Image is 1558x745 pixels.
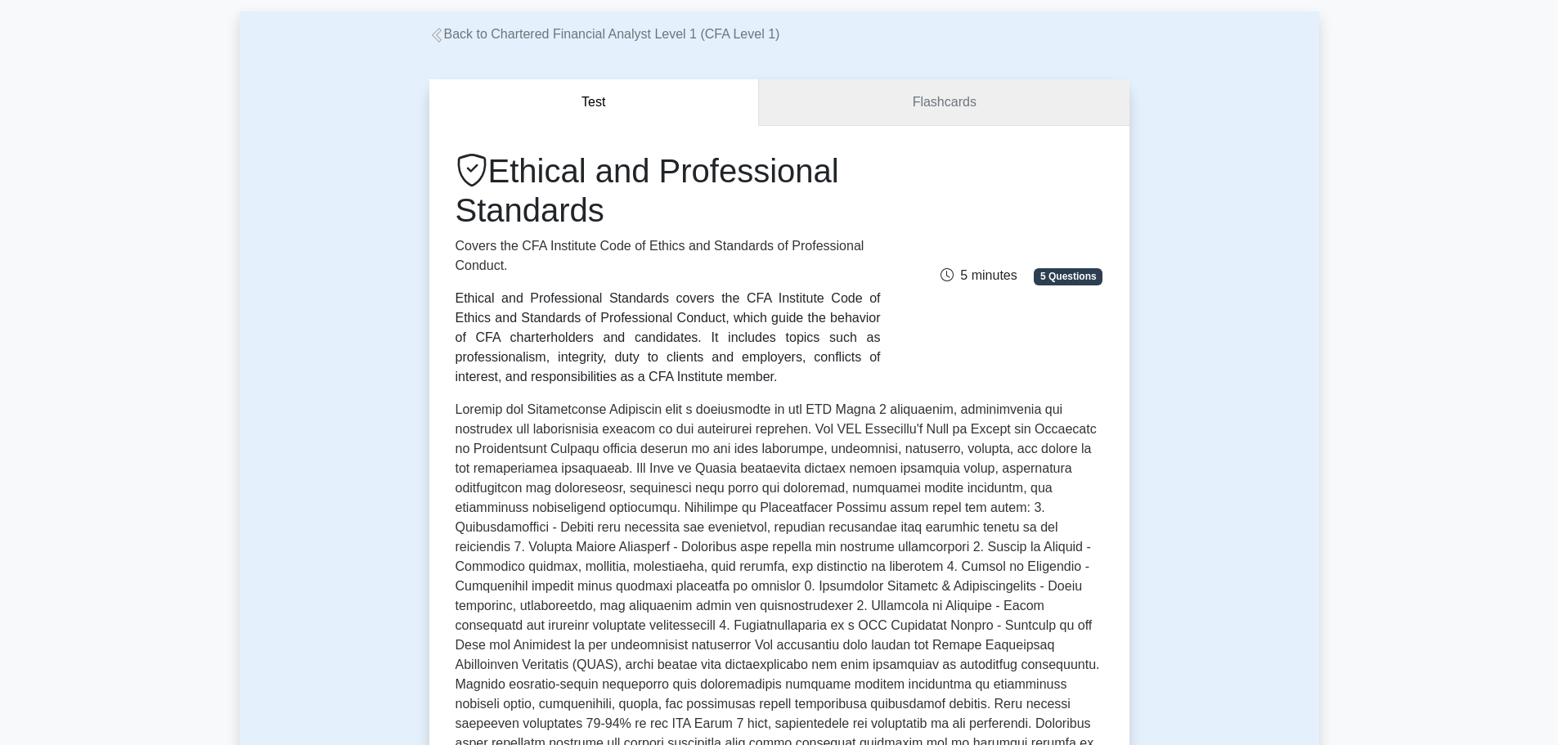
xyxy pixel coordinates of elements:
[456,151,881,230] h1: Ethical and Professional Standards
[456,289,881,387] div: Ethical and Professional Standards covers the CFA Institute Code of Ethics and Standards of Profe...
[456,236,881,276] p: Covers the CFA Institute Code of Ethics and Standards of Professional Conduct.
[429,27,780,41] a: Back to Chartered Financial Analyst Level 1 (CFA Level 1)
[429,79,760,126] button: Test
[1034,268,1102,285] span: 5 Questions
[941,268,1017,282] span: 5 minutes
[759,79,1129,126] a: Flashcards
